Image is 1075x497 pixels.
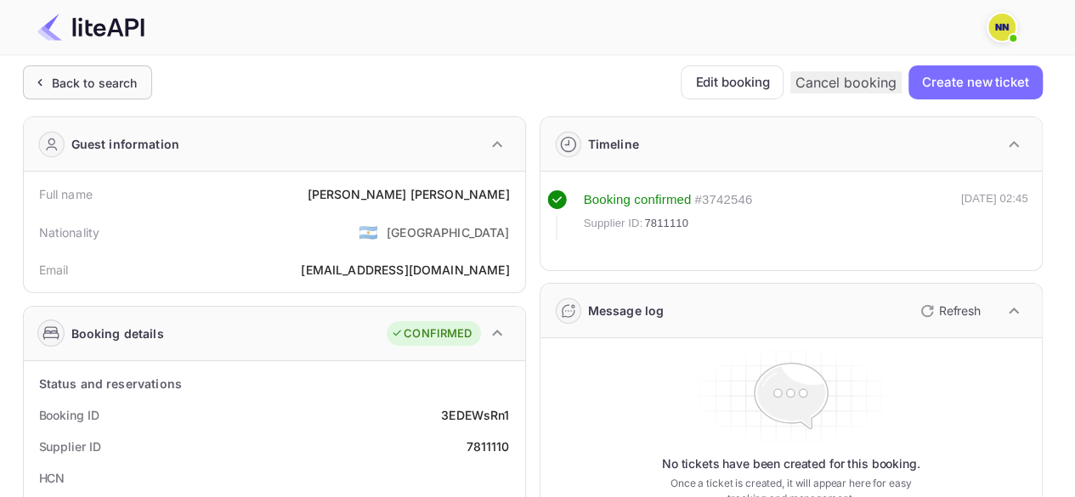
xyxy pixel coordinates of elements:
div: Full name [39,185,93,203]
div: HCN [39,469,65,487]
img: LiteAPI Logo [37,14,144,41]
div: Nationality [39,223,100,241]
div: Booking confirmed [584,190,692,210]
div: Guest information [71,135,180,153]
div: Back to search [52,74,138,92]
div: Booking details [71,325,164,342]
div: CONFIRMED [391,325,472,342]
button: Edit booking [681,65,784,99]
span: United States [359,217,378,247]
p: No tickets have been created for this booking. [662,455,920,472]
img: N/A N/A [988,14,1016,41]
div: Status and reservations [39,375,182,393]
p: Refresh [939,302,981,319]
div: Supplier ID [39,438,101,455]
div: Email [39,261,69,279]
div: [PERSON_NAME] [PERSON_NAME] [307,185,509,203]
div: Timeline [588,135,639,153]
span: Supplier ID: [584,215,643,232]
div: 7811110 [466,438,509,455]
div: [GEOGRAPHIC_DATA] [387,223,510,241]
div: [EMAIL_ADDRESS][DOMAIN_NAME] [301,261,509,279]
button: Refresh [910,297,987,325]
span: 7811110 [644,215,688,232]
div: # 3742546 [694,190,752,210]
div: [DATE] 02:45 [961,190,1028,240]
div: 3EDEWsRn1 [441,406,509,424]
button: Cancel booking [790,71,902,93]
div: Message log [588,302,665,319]
button: Create new ticket [908,65,1042,99]
div: Booking ID [39,406,99,424]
